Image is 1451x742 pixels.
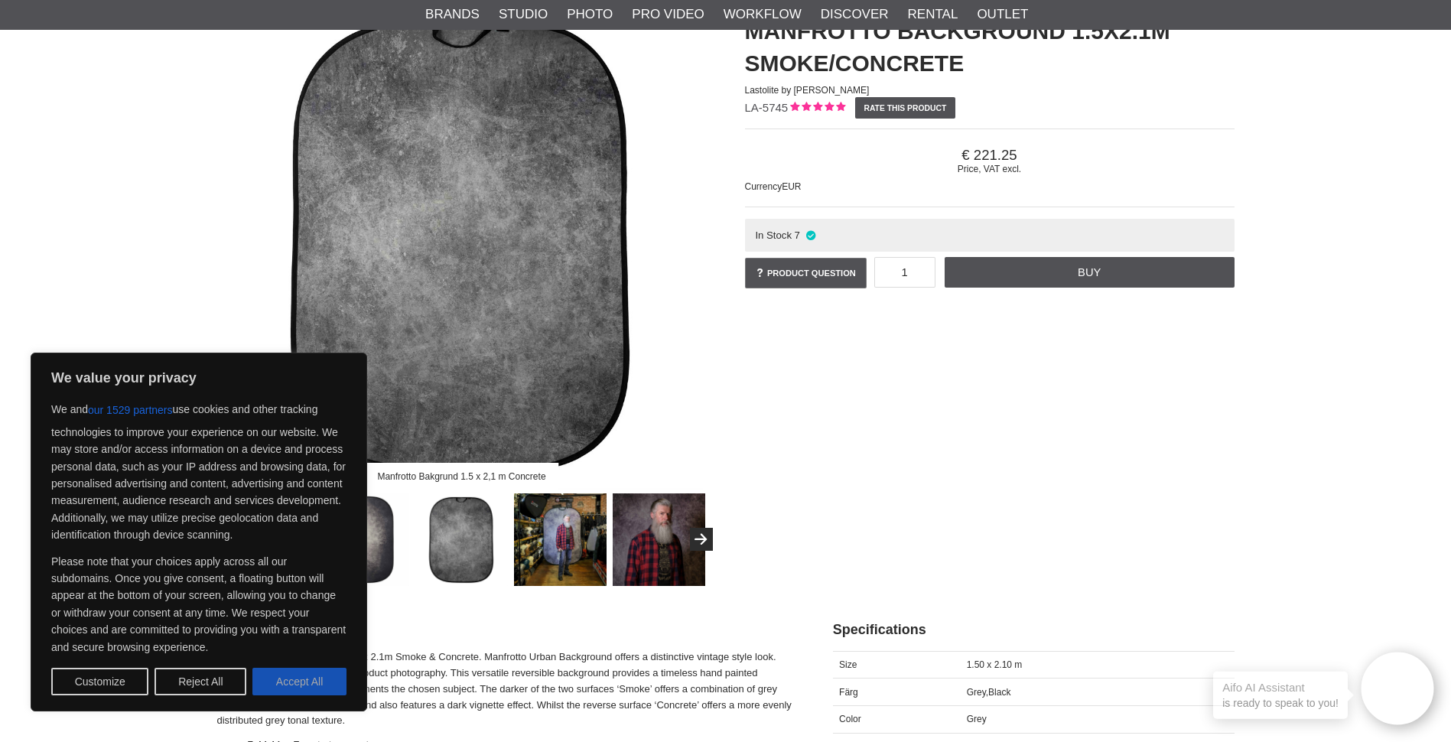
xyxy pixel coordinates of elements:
[51,553,346,656] p: Please note that your choices apply across all our subdomains. Once you give consent, a floating ...
[1222,679,1339,695] h4: Aifo AI Assistant
[745,85,870,96] span: Lastolite by [PERSON_NAME]
[977,5,1028,24] a: Outlet
[514,493,607,586] img: Enkel att ta med on-location
[155,668,246,695] button: Reject All
[690,528,713,551] button: Next
[945,257,1234,288] a: Buy
[425,5,480,24] a: Brands
[745,147,1235,164] span: 221.25
[745,181,782,192] span: Currency
[804,229,817,241] i: In stock
[51,369,346,387] p: We value your privacy
[51,396,346,544] p: We and use cookies and other tracking technologies to improve your experience on our website. We ...
[365,463,558,490] div: Manfrotto Bakgrund 1.5 x 2,1 m Concrete
[51,668,148,695] button: Customize
[613,493,705,586] img: Bakgrunden varieras genom olika ljussättningar
[1213,672,1348,719] div: is ready to speak to you!
[855,97,955,119] a: Rate this product
[755,229,792,241] span: In Stock
[217,620,795,639] h2: Description
[967,714,987,724] span: Grey
[415,493,508,586] img: Manfrotto Bakgrund 1.5 x 2,1 m Concrete
[839,714,861,724] span: Color
[839,659,857,670] span: Size
[967,687,1011,698] span: Grey,Black
[724,5,802,24] a: Workflow
[745,164,1235,174] span: Price, VAT excl.
[788,100,845,116] div: Customer rating: 5.00
[967,659,1023,670] span: 1.50 x 2.10 m
[908,5,958,24] a: Rental
[745,101,789,114] span: LA-5745
[88,396,173,424] button: our 1529 partners
[632,5,704,24] a: Pro Video
[745,15,1235,80] h1: Manfrotto Background 1.5x2.1m Smoke/Concrete
[839,687,858,698] span: Färg
[745,258,867,288] a: Product question
[782,181,801,192] span: EUR
[795,229,800,241] span: 7
[252,668,346,695] button: Accept All
[821,5,889,24] a: Discover
[567,5,613,24] a: Photo
[499,5,548,24] a: Studio
[833,620,1235,639] h2: Specifications
[217,649,795,729] p: Manfrotto Photo Background 1.5 x 2.1m Smoke & Concrete. Manfrotto Urban Background offers a disti...
[31,353,367,711] div: We value your privacy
